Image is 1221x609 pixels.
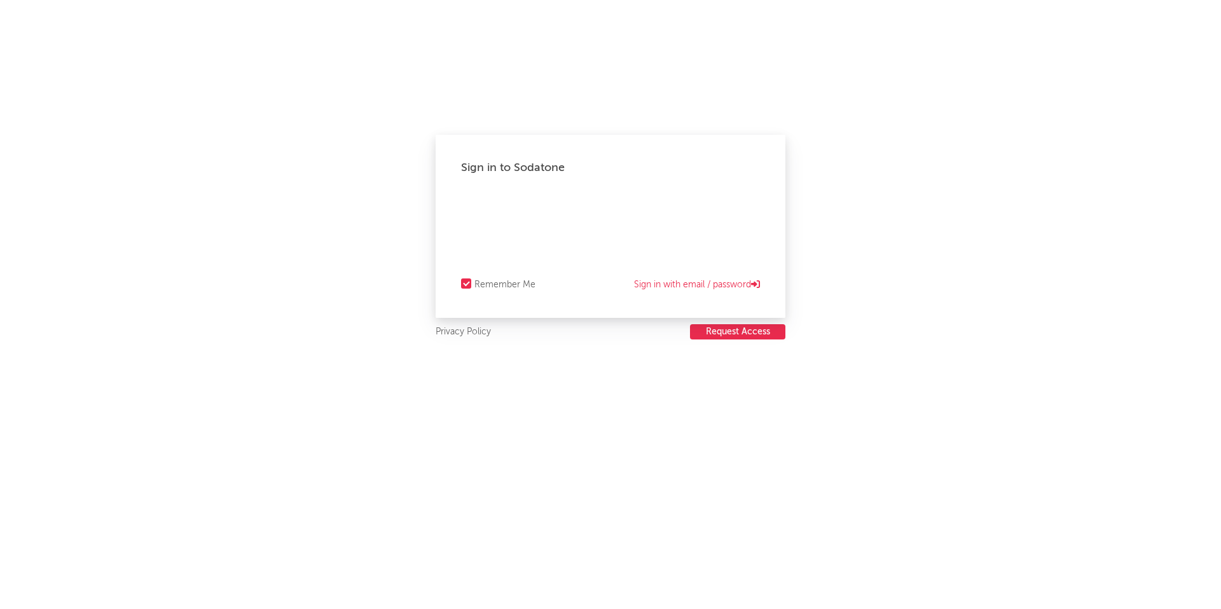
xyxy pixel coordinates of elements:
[634,277,760,292] a: Sign in with email / password
[474,277,535,292] div: Remember Me
[461,160,760,175] div: Sign in to Sodatone
[436,324,491,340] a: Privacy Policy
[690,324,785,339] button: Request Access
